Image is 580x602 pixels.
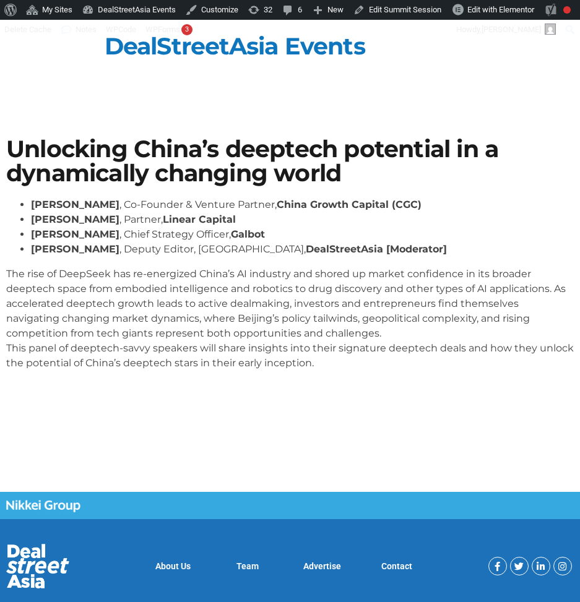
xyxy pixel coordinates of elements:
[452,20,561,40] a: Howdy,[PERSON_NAME]
[181,24,193,35] div: 3
[231,228,265,240] strong: Galbot
[31,197,574,212] li: , Co-Founder & Venture Partner,
[155,561,191,571] a: About Us
[163,213,236,225] strong: Linear Capital
[105,32,365,61] a: DealStreetAsia Events
[31,242,574,257] li: , Deputy Editor, [GEOGRAPHIC_DATA],
[102,20,141,40] a: WPCode
[6,137,574,185] h1: Unlocking China’s deeptech potential in a dynamically changing world
[31,228,119,240] strong: [PERSON_NAME]
[236,561,259,571] a: Team
[31,227,574,242] li: , Chief Strategy Officer,
[31,213,119,225] strong: [PERSON_NAME]
[31,199,119,210] strong: [PERSON_NAME]
[56,20,102,40] a: Notes
[467,5,534,14] span: Edit with Elementor
[303,561,341,571] a: Advertise
[381,561,412,571] a: Contact
[306,243,447,255] strong: DealStreetAsia [Moderator]
[563,6,571,14] div: Focus keyphrase not set
[6,500,80,512] img: Nikkei Group
[31,212,574,227] li: , Partner,
[482,25,541,34] span: [PERSON_NAME]
[277,199,422,210] strong: China Growth Capital (CGC)
[31,243,119,255] strong: [PERSON_NAME]
[6,267,574,371] p: The rise of DeepSeek has re-energized China’s AI industry and shored up market confidence in its ...
[141,20,197,40] a: WPForms3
